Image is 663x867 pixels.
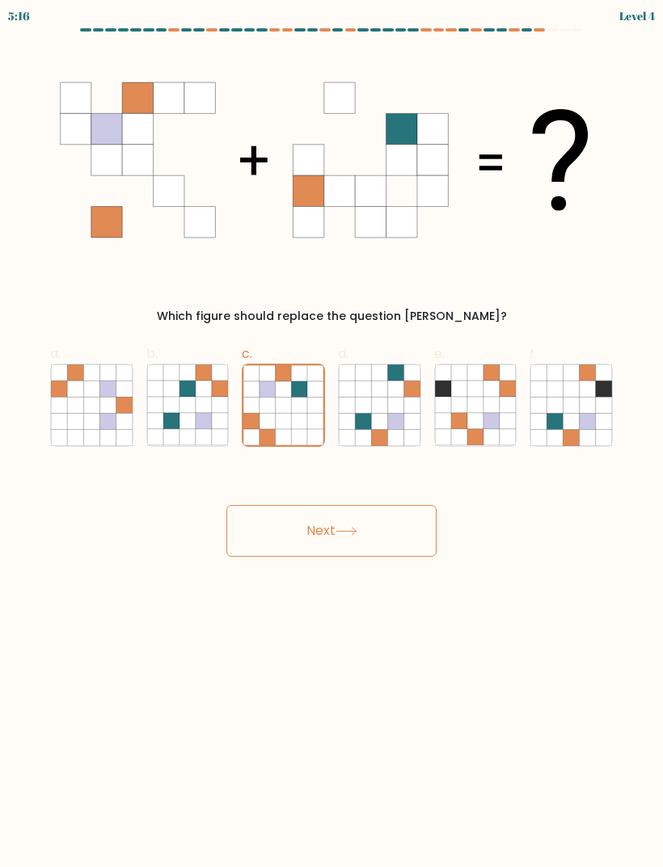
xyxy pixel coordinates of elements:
[226,505,437,557] button: Next
[530,344,537,363] span: f.
[8,7,30,24] div: 5:16
[60,308,603,325] div: Which figure should replace the question [PERSON_NAME]?
[338,344,348,363] span: d.
[50,344,61,363] span: a.
[242,344,252,363] span: c.
[146,344,158,363] span: b.
[434,344,445,363] span: e.
[619,7,655,24] div: Level 4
